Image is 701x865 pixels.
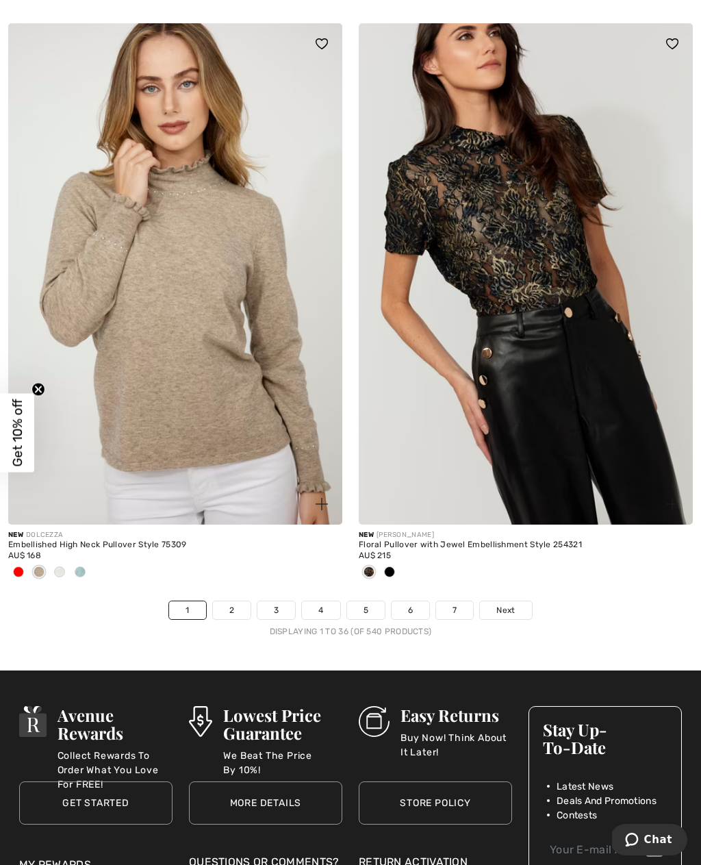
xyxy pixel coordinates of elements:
a: 5 [347,601,385,619]
div: Off-white [49,562,70,584]
span: AU$ 215 [359,551,391,560]
span: Deals And Promotions [557,794,657,808]
span: AU$ 168 [8,551,41,560]
div: Oatmeal [29,562,49,584]
div: Floral Pullover with Jewel Embellishment Style 254321 [359,540,693,550]
img: Floral Pullover with Jewel Embellishment Style 254321. Copper/Black [359,23,693,525]
a: Get Started [19,781,173,825]
span: Latest News [557,779,613,794]
div: DOLCEZZA [8,530,342,540]
a: 6 [392,601,429,619]
a: Next [480,601,531,619]
h3: Easy Returns [400,706,512,724]
a: 3 [257,601,295,619]
a: More Details [189,781,342,825]
img: heart_black_full.svg [666,38,678,49]
div: Copper/Black [379,562,400,584]
a: 4 [302,601,340,619]
h3: Lowest Price Guarantee [223,706,342,742]
a: 2 [213,601,251,619]
a: Store Policy [359,781,512,825]
span: New [8,531,23,539]
a: 1 [169,601,205,619]
img: heart_black_full.svg [316,38,328,49]
span: Get 10% off [10,399,25,466]
span: New [359,531,374,539]
div: Seafoam [70,562,90,584]
p: Buy Now! Think About It Later! [400,731,512,758]
h3: Avenue Rewards [58,706,173,742]
img: Lowest Price Guarantee [189,706,212,737]
div: Navy/gold [359,562,379,584]
h3: Stay Up-To-Date [543,720,667,756]
div: Embellished High Neck Pullover Style 75309 [8,540,342,550]
span: Contests [557,808,597,823]
img: Avenue Rewards [19,706,47,737]
img: plus_v2.svg [316,498,328,510]
iframe: Opens a widget where you can chat to one of our agents [612,824,687,858]
a: 7 [436,601,473,619]
p: Collect Rewards To Order What You Love For FREE! [58,749,173,776]
div: [PERSON_NAME] [359,530,693,540]
img: plus_v2.svg [666,498,678,510]
div: Red [8,562,29,584]
img: Easy Returns [359,706,390,737]
p: We Beat The Price By 10%! [223,749,342,776]
img: Embellished High Neck Pullover Style 75309. Red [8,23,342,525]
span: Next [496,604,515,616]
button: Close teaser [31,382,45,396]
